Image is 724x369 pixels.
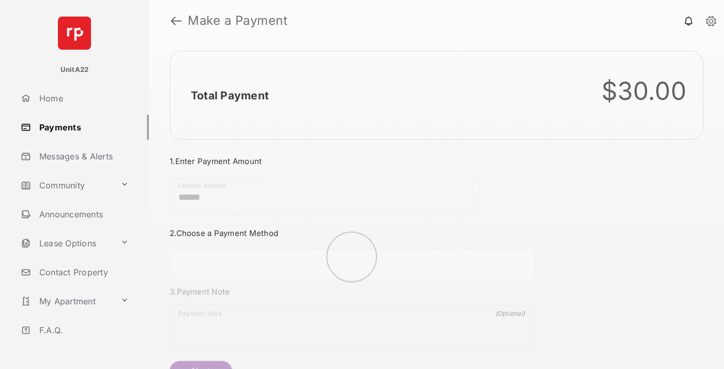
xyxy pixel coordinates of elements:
a: Home [17,86,149,111]
a: My Apartment [17,289,116,314]
div: $30.00 [601,76,687,106]
a: Announcements [17,202,149,227]
a: F.A.Q. [17,318,149,343]
a: Payments [17,115,149,140]
a: Contact Property [17,260,149,285]
h2: Total Payment [191,89,269,102]
strong: Make a Payment [188,14,288,27]
a: Community [17,173,116,198]
p: UnitA22 [61,65,89,75]
img: svg+xml;base64,PHN2ZyB4bWxucz0iaHR0cDovL3d3dy53My5vcmcvMjAwMC9zdmciIHdpZHRoPSI2NCIgaGVpZ2h0PSI2NC... [58,17,91,50]
a: Messages & Alerts [17,144,149,169]
h3: 3. Payment Note [170,287,534,297]
h3: 1. Enter Payment Amount [170,156,534,166]
h3: 2. Choose a Payment Method [170,228,534,238]
a: Lease Options [17,231,116,256]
